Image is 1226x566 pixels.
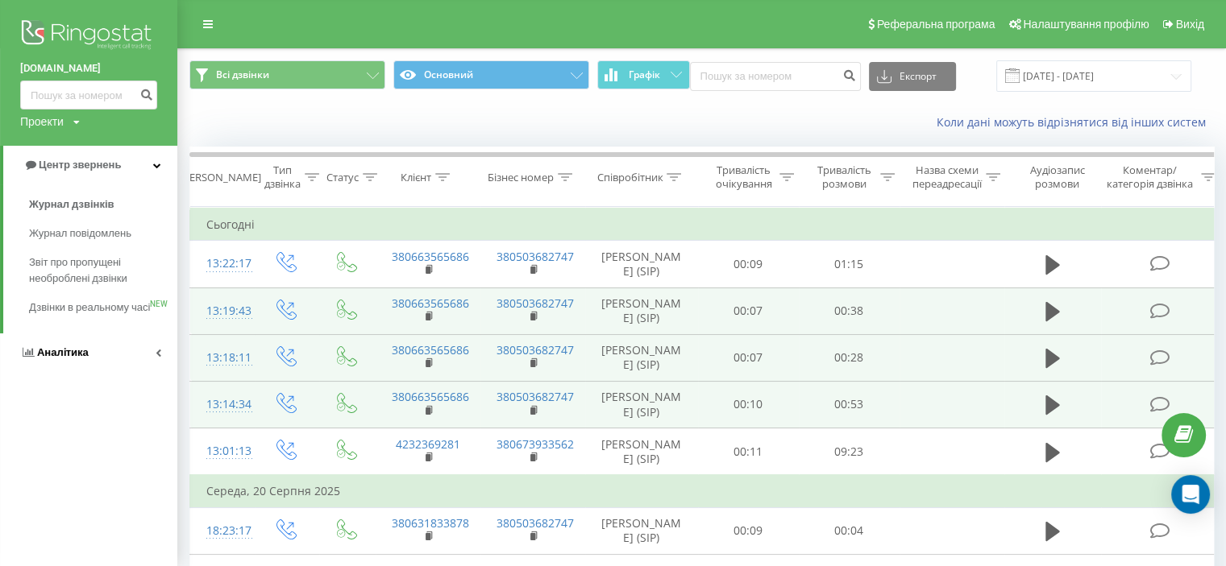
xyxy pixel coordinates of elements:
[712,163,775,191] div: Тривалість очікування
[488,171,554,184] div: Бізнес номер
[39,159,121,171] span: Центр звернень
[29,219,177,248] a: Журнал повідомлень
[585,381,698,428] td: [PERSON_NAME] (SIP)
[698,241,799,287] td: 00:09
[497,342,574,357] a: 380503682747
[497,436,574,452] a: 380673933562
[1018,163,1096,191] div: Аудіозапис розмови
[799,241,900,287] td: 01:15
[190,475,1222,507] td: Середа, 20 Серпня 2025
[629,69,660,81] span: Графік
[912,163,982,191] div: Назва схеми переадресації
[799,428,900,476] td: 09:23
[396,436,460,452] a: 4232369281
[206,436,239,467] div: 13:01:13
[585,507,698,554] td: [PERSON_NAME] (SIP)
[29,293,177,322] a: Дзвінки в реальному часіNEW
[698,334,799,381] td: 00:07
[690,62,861,91] input: Пошук за номером
[877,18,995,31] span: Реферальна програма
[585,428,698,476] td: [PERSON_NAME] (SIP)
[392,249,469,264] a: 380663565686
[497,515,574,531] a: 380503682747
[206,248,239,279] div: 13:22:17
[497,389,574,404] a: 380503682747
[206,342,239,374] div: 13:18:11
[698,428,799,476] td: 00:11
[799,334,900,381] td: 00:28
[29,190,177,219] a: Журнал дзвінків
[799,381,900,428] td: 00:53
[596,171,663,184] div: Співробітник
[3,146,177,184] a: Центр звернень
[698,381,799,428] td: 00:10
[206,295,239,327] div: 13:19:43
[392,295,469,311] a: 380663565686
[29,254,169,287] span: Звіт про пропущені необроблені дзвінки
[393,60,589,89] button: Основний
[1023,18,1149,31] span: Налаштування профілю
[326,171,359,184] div: Статус
[37,346,89,358] span: Аналiтика
[189,60,385,89] button: Всі дзвінки
[1176,18,1204,31] span: Вихід
[1103,163,1197,191] div: Коментар/категорія дзвінка
[180,171,261,184] div: [PERSON_NAME]
[216,68,269,81] span: Всі дзвінки
[497,249,574,264] a: 380503682747
[392,342,469,357] a: 380663565686
[698,507,799,554] td: 00:09
[392,389,469,404] a: 380663565686
[497,295,574,311] a: 380503682747
[585,334,698,381] td: [PERSON_NAME] (SIP)
[799,287,900,334] td: 00:38
[29,300,150,316] span: Дзвінки в реальному часі
[585,241,698,287] td: [PERSON_NAME] (SIP)
[206,389,239,420] div: 13:14:34
[190,209,1222,241] td: Сьогодні
[812,163,876,191] div: Тривалість розмови
[206,515,239,547] div: 18:23:17
[698,287,799,334] td: 00:07
[29,225,131,242] span: Журнал повідомлень
[869,62,956,91] button: Експорт
[20,16,157,56] img: Ringostat logo
[1171,475,1210,514] div: Open Intercom Messenger
[585,287,698,334] td: [PERSON_NAME] (SIP)
[937,114,1214,130] a: Коли дані можуть відрізнятися вiд інших систем
[264,163,301,191] div: Тип дзвінка
[29,196,114,213] span: Журнал дзвінків
[20,60,157,76] a: [DOMAIN_NAME]
[799,507,900,554] td: 00:04
[20,114,64,130] div: Проекти
[20,81,157,109] input: Пошук за номером
[401,171,431,184] div: Клієнт
[597,60,690,89] button: Графік
[29,248,177,293] a: Звіт про пропущені необроблені дзвінки
[392,515,469,531] a: 380631833878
